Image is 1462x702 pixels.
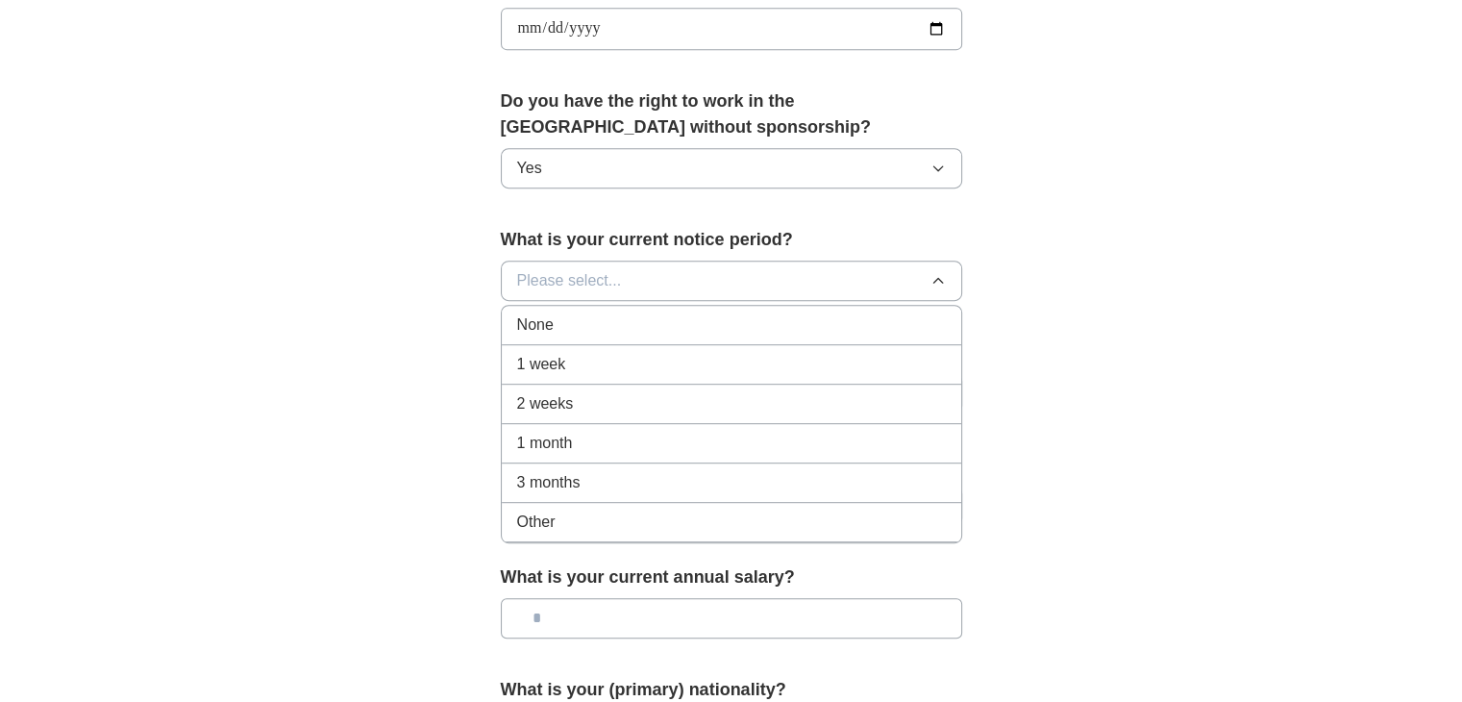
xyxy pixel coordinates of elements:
[517,313,554,337] span: None
[517,471,581,494] span: 3 months
[501,261,962,301] button: Please select...
[517,511,556,534] span: Other
[517,392,574,415] span: 2 weeks
[517,432,573,455] span: 1 month
[517,269,622,292] span: Please select...
[501,148,962,188] button: Yes
[517,353,566,376] span: 1 week
[501,88,962,140] label: Do you have the right to work in the [GEOGRAPHIC_DATA] without sponsorship?
[501,227,962,253] label: What is your current notice period?
[517,157,542,180] span: Yes
[501,564,962,590] label: What is your current annual salary?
